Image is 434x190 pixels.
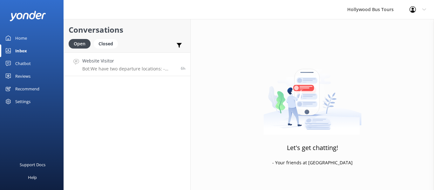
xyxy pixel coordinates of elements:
div: Support Docs [20,158,45,171]
div: Home [15,32,27,44]
img: yonder-white-logo.png [10,11,46,21]
p: - Your friends at [GEOGRAPHIC_DATA] [272,159,353,166]
span: Sep 19 2025 10:58am (UTC -07:00) America/Tijuana [181,66,186,71]
div: Chatbot [15,57,31,70]
div: Open [69,39,91,49]
h4: Website Visitor [82,57,176,64]
h2: Conversations [69,24,186,36]
a: Closed [94,40,121,47]
a: Website VisitorBot:We have two departure locations: - [STREET_ADDRESS]. Please check-in inside th... [64,52,190,76]
div: Closed [94,39,118,49]
div: Help [28,171,37,184]
p: Bot: We have two departure locations: - [STREET_ADDRESS]. Please check-in inside the [GEOGRAPHIC_... [82,66,176,72]
div: Settings [15,95,31,108]
h3: Let's get chatting! [287,143,338,153]
div: Inbox [15,44,27,57]
div: Recommend [15,82,39,95]
div: Reviews [15,70,31,82]
a: Open [69,40,94,47]
img: artwork of a man stealing a conversation from at giant smartphone [263,56,362,135]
